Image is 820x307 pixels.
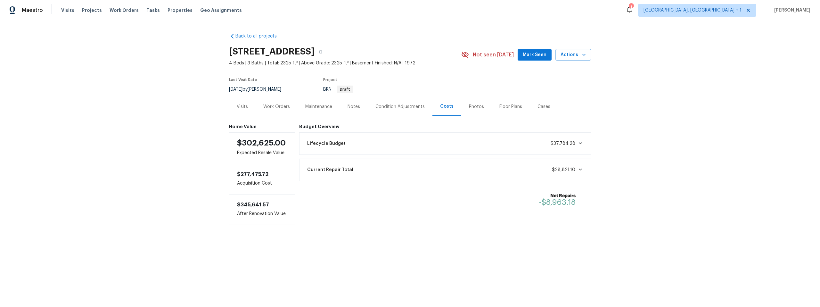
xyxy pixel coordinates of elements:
button: Copy Address [315,46,326,57]
span: Geo Assignments [200,7,242,13]
div: Acquisition Cost [229,164,295,194]
button: Actions [555,49,591,61]
span: Properties [168,7,193,13]
div: Notes [348,104,360,110]
span: $28,821.10 [552,168,575,172]
span: $277,475.72 [237,172,268,177]
span: Actions [561,51,586,59]
span: Current Repair Total [307,167,353,173]
div: Condition Adjustments [375,104,425,110]
div: 1 [629,4,633,10]
span: Work Orders [110,7,139,13]
span: Visits [61,7,74,13]
span: [DATE] [229,87,242,92]
span: [GEOGRAPHIC_DATA], [GEOGRAPHIC_DATA] + 1 [644,7,742,13]
b: Net Repairs [539,193,576,199]
span: Projects [82,7,102,13]
h2: [STREET_ADDRESS] [229,48,315,55]
span: BRN [323,87,353,92]
div: Photos [469,104,484,110]
span: $302,625.00 [237,139,286,147]
div: by [PERSON_NAME] [229,86,289,93]
div: Visits [237,104,248,110]
div: Cases [537,104,550,110]
span: Not seen [DATE] [473,52,514,58]
span: Mark Seen [523,51,546,59]
span: 4 Beds | 3 Baths | Total: 2325 ft² | Above Grade: 2325 ft² | Basement Finished: N/A | 1972 [229,60,461,66]
span: Project [323,78,337,82]
span: Maestro [22,7,43,13]
span: Lifecycle Budget [307,140,346,147]
div: Maintenance [305,104,332,110]
span: $345,641.57 [237,202,269,207]
h6: Budget Overview [299,124,591,129]
span: Last Visit Date [229,78,257,82]
span: Tasks [146,8,160,12]
div: Work Orders [263,104,290,110]
button: Mark Seen [518,49,552,61]
div: Expected Resale Value [229,132,295,164]
span: -$8,963.18 [539,198,576,206]
span: Draft [337,87,353,91]
span: $37,784.28 [551,141,575,146]
span: [PERSON_NAME] [772,7,810,13]
div: Costs [440,103,454,110]
div: Floor Plans [499,104,522,110]
a: Back to all projects [229,33,291,39]
h6: Home Value [229,124,295,129]
div: After Renovation Value [229,194,295,225]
